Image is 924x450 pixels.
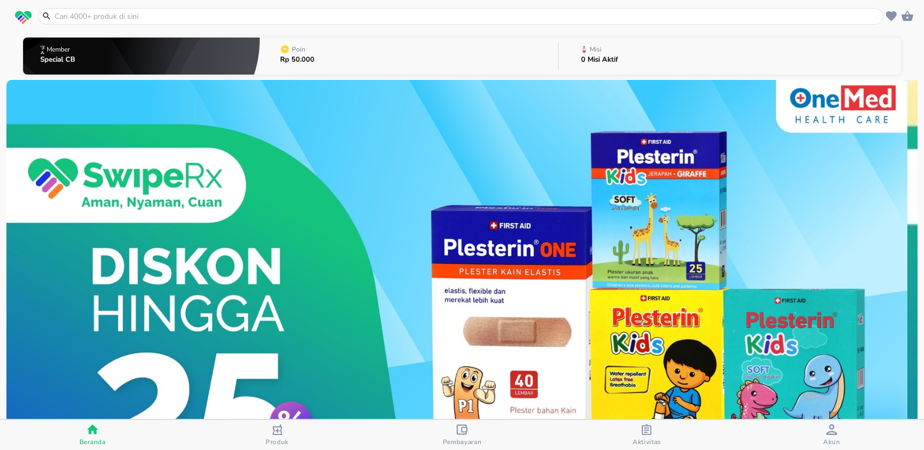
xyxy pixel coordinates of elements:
button: Akun [739,420,924,450]
p: Poin [292,46,305,53]
button: MemberSpecial CB [23,35,260,77]
span: Aktivitas [633,438,661,446]
button: Pembayaran [370,420,554,450]
p: Special CB [40,56,75,63]
p: 0 Misi Aktif [581,56,618,63]
span: Beranda [79,438,106,446]
p: Rp 50.000 [280,56,314,63]
button: Misi0 Misi Aktif [559,35,901,77]
span: Pembayaran [443,438,482,446]
button: Produk [185,420,369,450]
span: Produk [266,438,289,446]
button: PoinRp 50.000 [260,35,558,77]
img: logo_swiperx_s.bd005f3b.svg [15,11,32,25]
input: Cari 4000+ produk di sini [54,11,881,22]
span: Akun [823,438,840,446]
p: Misi [590,46,602,53]
button: Aktivitas [554,420,739,450]
p: Member [47,46,70,53]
